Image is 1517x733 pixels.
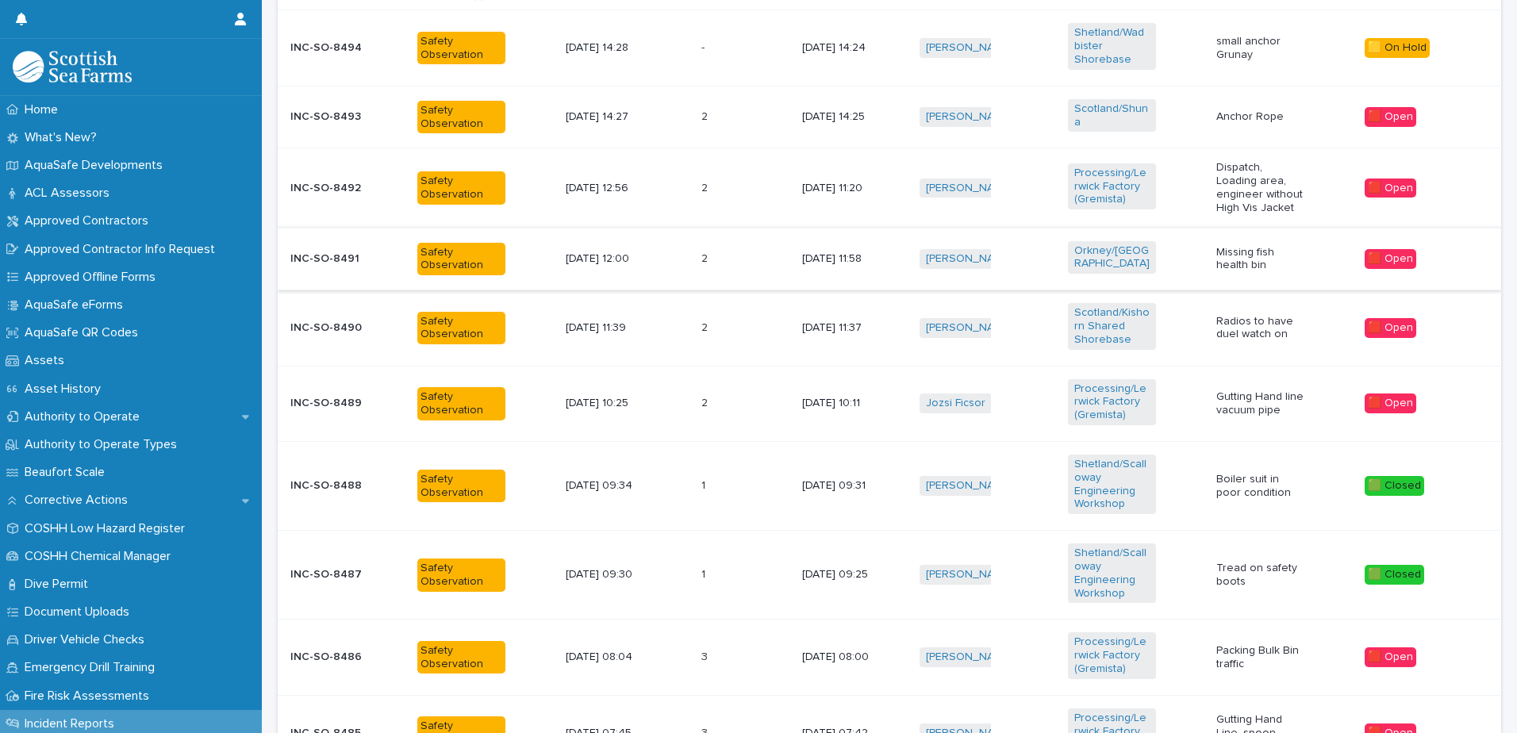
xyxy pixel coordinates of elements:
p: Document Uploads [18,604,142,620]
p: Dive Permit [18,577,101,592]
p: [DATE] 10:11 [802,397,890,410]
div: Safety Observation [417,558,505,592]
a: Scotland/Shuna [1074,102,1150,129]
p: Driver Vehicle Checks [18,632,157,647]
p: Assets [18,353,77,368]
tr: INC-SO-8492Safety Observation[DATE] 12:5622 [DATE] 11:20[PERSON_NAME] Processing/Lerwick Factory ... [278,148,1501,228]
a: Scotland/Kishorn Shared Shorebase [1074,306,1150,346]
a: [PERSON_NAME] [926,110,1012,124]
div: Safety Observation [417,387,505,420]
p: Boiler suit in poor condition [1216,473,1304,500]
a: Processing/Lerwick Factory (Gremista) [1074,167,1150,206]
a: [PERSON_NAME] [926,650,1012,664]
a: Shetland/Scalloway Engineering Workshop [1074,458,1150,511]
p: Anchor Rope [1216,110,1304,124]
p: [DATE] 11:58 [802,252,890,266]
p: AquaSafe eForms [18,297,136,313]
a: [PERSON_NAME] [926,479,1012,493]
p: Approved Contractor Info Request [18,242,228,257]
p: COSHH Low Hazard Register [18,521,198,536]
p: COSHH Chemical Manager [18,549,183,564]
p: ACL Assessors [18,186,122,201]
p: Gutting Hand line vacuum pipe [1216,390,1304,417]
div: 🟥 Open [1365,318,1416,338]
p: [DATE] 12:56 [566,182,654,195]
p: INC-SO-8486 [290,650,378,664]
a: [PERSON_NAME] [926,568,1012,581]
p: [DATE] 14:27 [566,110,654,124]
p: INC-SO-8489 [290,397,378,410]
div: Safety Observation [417,641,505,674]
p: 2 [701,393,711,410]
p: 1 [701,476,709,493]
p: Authority to Operate [18,409,152,424]
p: Home [18,102,71,117]
p: [DATE] 12:00 [566,252,654,266]
a: Processing/Lerwick Factory (Gremista) [1074,382,1150,422]
p: INC-SO-8487 [290,568,378,581]
div: 🟥 Open [1365,178,1416,198]
tr: INC-SO-8494Safety Observation[DATE] 14:28-- [DATE] 14:24[PERSON_NAME] Shetland/Wadbister Shorebas... [278,10,1501,86]
p: 2 [701,178,711,195]
p: Beaufort Scale [18,465,117,480]
div: Safety Observation [417,470,505,503]
p: 2 [701,107,711,124]
p: INC-SO-8488 [290,479,378,493]
p: Incident Reports [18,716,127,731]
p: Approved Offline Forms [18,270,168,285]
p: Missing fish health bin [1216,246,1304,273]
p: [DATE] 09:25 [802,568,890,581]
p: [DATE] 09:31 [802,479,890,493]
p: INC-SO-8493 [290,110,378,124]
p: Authority to Operate Types [18,437,190,452]
div: 🟩 Closed [1365,565,1424,585]
div: 🟥 Open [1365,647,1416,667]
p: [DATE] 09:34 [566,479,654,493]
p: INC-SO-8491 [290,252,378,266]
div: Safety Observation [417,101,505,134]
p: [DATE] 08:04 [566,650,654,664]
a: [PERSON_NAME] [926,321,1012,335]
p: AquaSafe Developments [18,158,175,173]
p: INC-SO-8492 [290,182,378,195]
a: Jozsi Ficsor [926,397,985,410]
tr: INC-SO-8490Safety Observation[DATE] 11:3922 [DATE] 11:37[PERSON_NAME] Scotland/Kishorn Shared Sho... [278,290,1501,366]
a: [PERSON_NAME] [926,41,1012,55]
a: Orkney/[GEOGRAPHIC_DATA] [1074,244,1150,271]
p: Asset History [18,382,113,397]
p: [DATE] 11:37 [802,321,890,335]
tr: INC-SO-8491Safety Observation[DATE] 12:0022 [DATE] 11:58[PERSON_NAME] Orkney/[GEOGRAPHIC_DATA] Mi... [278,228,1501,290]
p: What's New? [18,130,109,145]
a: Shetland/Wadbister Shorebase [1074,26,1150,66]
a: [PERSON_NAME] [926,182,1012,195]
p: [DATE] 14:25 [802,110,890,124]
p: INC-SO-8494 [290,41,378,55]
div: Safety Observation [417,32,505,65]
tr: INC-SO-8493Safety Observation[DATE] 14:2722 [DATE] 14:25[PERSON_NAME] Scotland/Shuna Anchor Rope🟥... [278,86,1501,148]
p: INC-SO-8490 [290,321,378,335]
p: - [701,38,708,55]
p: Fire Risk Assessments [18,689,162,704]
tr: INC-SO-8486Safety Observation[DATE] 08:0433 [DATE] 08:00[PERSON_NAME] Processing/Lerwick Factory ... [278,620,1501,695]
p: Packing Bulk Bin traffic [1216,644,1304,671]
div: 🟨 On Hold [1365,38,1430,58]
p: [DATE] 14:28 [566,41,654,55]
p: Approved Contractors [18,213,161,228]
p: Emergency Drill Training [18,660,167,675]
p: Corrective Actions [18,493,140,508]
p: 3 [701,647,711,664]
div: 🟥 Open [1365,393,1416,413]
p: [DATE] 10:25 [566,397,654,410]
div: 🟩 Closed [1365,476,1424,496]
p: 1 [701,565,709,581]
p: 2 [701,249,711,266]
p: [DATE] 09:30 [566,568,654,581]
p: AquaSafe QR Codes [18,325,151,340]
a: Processing/Lerwick Factory (Gremista) [1074,635,1150,675]
div: Safety Observation [417,243,505,276]
div: Safety Observation [417,312,505,345]
a: [PERSON_NAME] [926,252,1012,266]
p: Radios to have duel watch on [1216,315,1304,342]
a: Shetland/Scalloway Engineering Workshop [1074,547,1150,600]
tr: INC-SO-8488Safety Observation[DATE] 09:3411 [DATE] 09:31[PERSON_NAME] Shetland/Scalloway Engineer... [278,441,1501,530]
